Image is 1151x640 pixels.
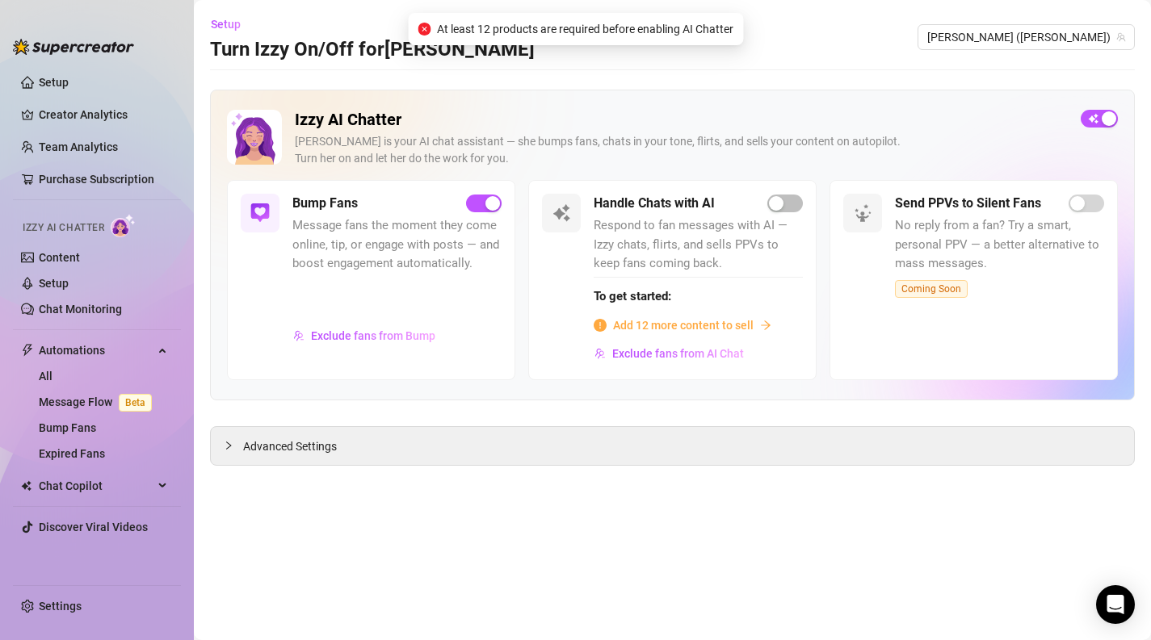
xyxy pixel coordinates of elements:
span: arrow-right [760,320,771,331]
a: Creator Analytics [39,102,168,128]
a: Discover Viral Videos [39,521,148,533]
img: svg%3e [250,203,270,223]
span: Izzy AI Chatter [23,220,104,236]
span: thunderbolt [21,344,34,357]
img: Izzy AI Chatter [227,110,282,165]
a: Message FlowBeta [39,395,158,408]
span: Beta [119,394,152,412]
img: svg%3e [552,203,571,223]
img: svg%3e [594,348,606,359]
a: Expired Fans [39,447,105,460]
a: Settings [39,600,82,613]
h5: Bump Fans [292,194,358,213]
span: Setup [211,18,241,31]
span: Advanced Settings [243,437,337,455]
h2: Izzy AI Chatter [295,110,1068,130]
img: Chat Copilot [21,480,32,492]
img: svg%3e [853,203,872,223]
span: No reply from a fan? Try a smart, personal PPV — a better alternative to mass messages. [895,216,1104,274]
span: close-circle [418,23,431,36]
span: team [1116,32,1126,42]
span: Coming Soon [895,280,968,298]
a: Chat Monitoring [39,303,122,316]
button: Setup [210,11,254,37]
img: AI Chatter [111,214,136,237]
div: collapsed [224,437,243,454]
span: Rosie (rosiehues) [927,25,1125,49]
a: Setup [39,277,69,290]
button: Exclude fans from Bump [292,323,436,349]
h5: Send PPVs to Silent Fans [895,194,1041,213]
span: Add 12 more content to sell [613,316,754,334]
div: [PERSON_NAME] is your AI chat assistant — she bumps fans, chats in your tone, flirts, and sells y... [295,133,1068,167]
img: logo-BBDzfeDw.svg [13,39,134,55]
div: Open Intercom Messenger [1096,585,1135,624]
button: Exclude fans from AI Chat [594,341,745,366]
a: Setup [39,76,69,89]
span: Chat Copilot [39,473,153,499]
span: collapsed [224,441,233,450]
h5: Handle Chats with AI [594,194,715,213]
a: Team Analytics [39,140,118,153]
span: Respond to fan messages with AI — Izzy chats, flirts, and sells PPVs to keep fans coming back. [594,216,803,274]
img: svg%3e [293,330,305,341]
a: Purchase Subscription [39,173,154,186]
span: Exclude fans from Bump [311,329,435,342]
span: Message fans the moment they come online, tip, or engage with posts — and boost engagement automa... [292,216,502,274]
a: All [39,370,53,383]
a: Bump Fans [39,421,96,434]
span: Automations [39,337,153,363]
h3: Turn Izzy On/Off for [PERSON_NAME] [210,37,535,63]
strong: To get started: [594,289,671,303]
span: At least 12 products are required before enabling AI Chatter [437,20,733,38]
span: Exclude fans from AI Chat [612,347,744,360]
span: info-circle [594,319,607,332]
a: Content [39,251,80,264]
